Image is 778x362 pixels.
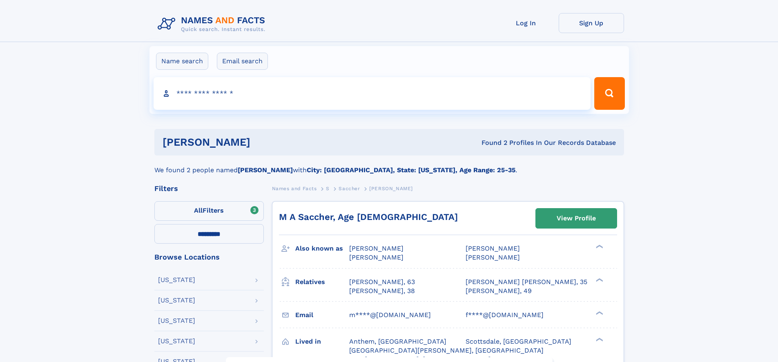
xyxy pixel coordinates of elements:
[158,277,195,283] div: [US_STATE]
[594,310,604,315] div: ❯
[295,335,349,349] h3: Lived in
[557,209,596,228] div: View Profile
[194,207,203,214] span: All
[326,186,330,191] span: S
[154,155,624,175] div: We found 2 people named with .
[307,166,515,174] b: City: [GEOGRAPHIC_DATA], State: [US_STATE], Age Range: 25-35
[295,275,349,289] h3: Relatives
[559,13,624,33] a: Sign Up
[594,277,604,282] div: ❯
[156,53,208,70] label: Name search
[493,13,559,33] a: Log In
[349,346,544,354] span: [GEOGRAPHIC_DATA][PERSON_NAME], [GEOGRAPHIC_DATA]
[154,253,264,261] div: Browse Locations
[366,138,616,147] div: Found 2 Profiles In Our Records Database
[594,337,604,342] div: ❯
[339,186,360,191] span: Saccher
[217,53,268,70] label: Email search
[163,137,366,147] h1: [PERSON_NAME]
[279,212,458,222] a: M A Saccher, Age [DEMOGRAPHIC_DATA]
[295,308,349,322] h3: Email
[466,278,587,286] a: [PERSON_NAME] [PERSON_NAME], 35
[158,338,195,344] div: [US_STATE]
[349,338,446,345] span: Anthem, [GEOGRAPHIC_DATA]
[158,318,195,324] div: [US_STATE]
[349,278,415,286] a: [PERSON_NAME], 63
[154,77,591,110] input: search input
[295,242,349,255] h3: Also known as
[466,253,520,261] span: [PERSON_NAME]
[594,77,624,110] button: Search Button
[339,183,360,193] a: Saccher
[272,183,317,193] a: Names and Facts
[594,244,604,249] div: ❯
[466,338,571,345] span: Scottsdale, [GEOGRAPHIC_DATA]
[466,286,532,295] a: [PERSON_NAME], 49
[349,244,403,252] span: [PERSON_NAME]
[158,297,195,304] div: [US_STATE]
[154,201,264,221] label: Filters
[326,183,330,193] a: S
[238,166,293,174] b: [PERSON_NAME]
[369,186,413,191] span: [PERSON_NAME]
[349,253,403,261] span: [PERSON_NAME]
[349,286,415,295] a: [PERSON_NAME], 38
[466,244,520,252] span: [PERSON_NAME]
[154,185,264,192] div: Filters
[536,209,617,228] a: View Profile
[154,13,272,35] img: Logo Names and Facts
